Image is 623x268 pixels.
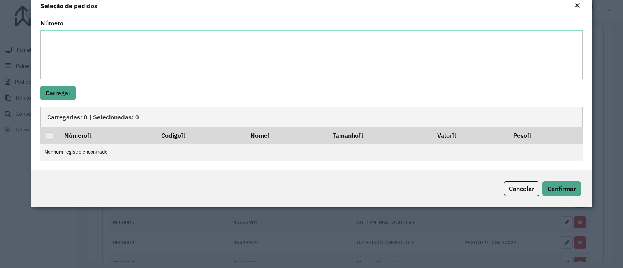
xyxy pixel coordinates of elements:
[547,185,576,193] span: Confirmar
[40,144,583,161] td: Nenhum registro encontrado
[40,86,76,100] button: Carregar
[59,127,156,143] th: Número
[432,127,508,143] th: Valor
[574,2,580,9] em: Fechar
[542,181,581,196] button: Confirmar
[40,1,97,11] h4: Seleção de pedidos
[508,127,583,143] th: Peso
[327,127,432,143] th: Tamanho
[572,1,583,11] button: Close
[40,18,63,28] label: Número
[40,107,583,127] div: Carregadas: 0 | Selecionadas: 0
[504,181,539,196] button: Cancelar
[509,185,534,193] span: Cancelar
[156,127,245,143] th: Código
[245,127,327,143] th: Nome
